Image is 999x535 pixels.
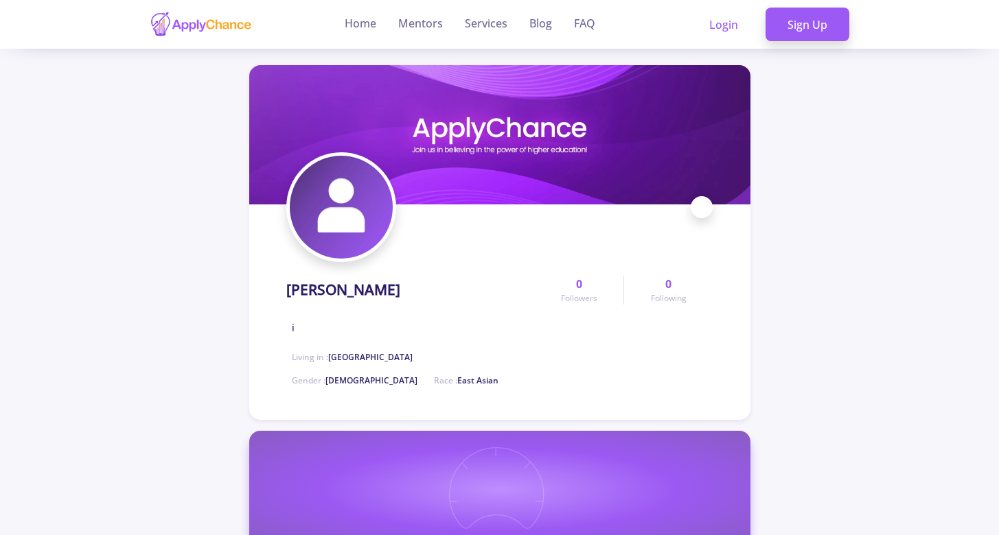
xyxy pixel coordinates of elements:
[561,292,597,305] span: Followers
[325,374,417,386] span: [DEMOGRAPHIC_DATA]
[623,276,712,305] a: 0Following
[290,156,393,259] img: ali shahsavandiavatar
[687,8,760,42] a: Login
[292,374,417,386] span: Gender :
[535,276,623,305] a: 0Followers
[457,374,498,386] span: East Asian
[576,276,582,292] span: 0
[328,351,413,363] span: [GEOGRAPHIC_DATA]
[766,8,849,42] a: Sign Up
[286,281,400,298] h1: [PERSON_NAME]
[434,374,498,386] span: Race :
[150,11,253,38] img: applychance logo
[292,351,413,363] span: Living in :
[651,292,687,305] span: Following
[665,276,671,292] span: 0
[292,320,295,335] span: i
[249,65,750,204] img: ali shahsavandicover image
